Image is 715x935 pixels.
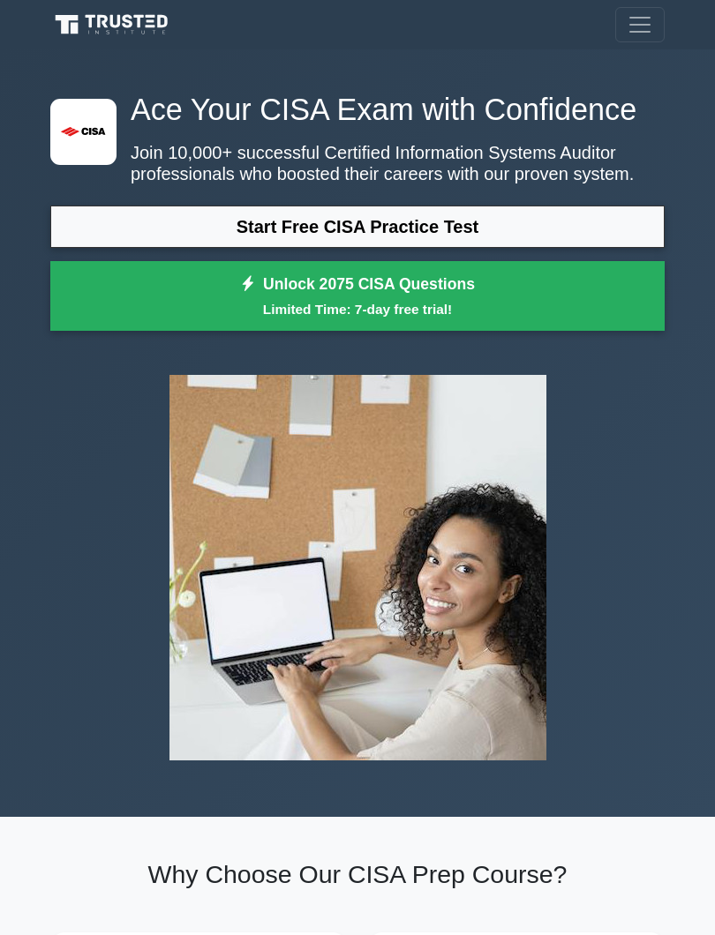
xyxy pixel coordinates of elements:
a: Unlock 2075 CISA QuestionsLimited Time: 7-day free trial! [50,261,665,332]
p: Join 10,000+ successful Certified Information Systems Auditor professionals who boosted their car... [50,142,665,184]
h1: Ace Your CISA Exam with Confidence [50,92,665,128]
a: Start Free CISA Practice Test [50,206,665,248]
h2: Why Choose Our CISA Prep Course? [50,859,665,889]
small: Limited Time: 7-day free trial! [72,299,643,319]
button: Toggle navigation [615,7,665,42]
